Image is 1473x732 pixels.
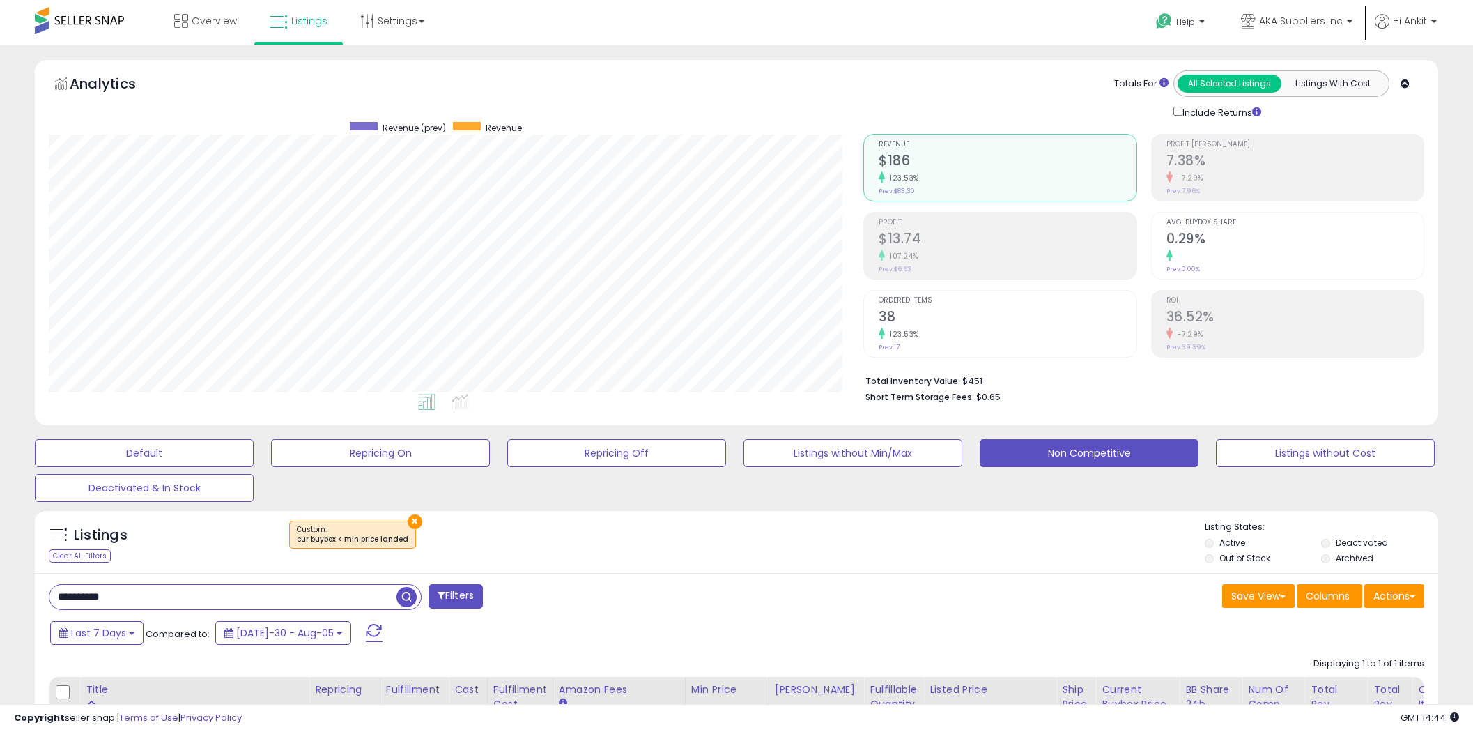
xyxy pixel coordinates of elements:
small: 107.24% [885,251,918,261]
span: $0.65 [976,390,1001,404]
strong: Copyright [14,711,65,724]
div: Amazon Fees [559,683,679,697]
a: Help [1145,2,1219,45]
a: Privacy Policy [180,711,242,724]
label: Archived [1336,552,1373,564]
div: Listed Price [930,683,1050,697]
button: Listings without Cost [1216,439,1435,467]
span: Revenue [879,141,1136,148]
small: Prev: 17 [879,343,900,351]
span: Listings [291,14,327,28]
b: Short Term Storage Fees: [865,391,974,403]
small: Prev: 0.00% [1166,265,1200,273]
span: Profit [PERSON_NAME] [1166,141,1424,148]
div: Displaying 1 to 1 of 1 items [1313,657,1424,671]
button: Repricing Off [507,439,726,467]
span: Last 7 Days [71,626,126,640]
div: Ordered Items [1418,683,1469,712]
label: Out of Stock [1219,552,1270,564]
div: Fulfillment Cost [493,683,547,712]
h2: 38 [879,309,1136,328]
div: Totals For [1114,77,1169,91]
small: Prev: 39.39% [1166,343,1205,351]
small: 123.53% [885,173,919,183]
i: Get Help [1155,13,1173,30]
div: BB Share 24h. [1185,683,1236,712]
span: Compared to: [146,627,210,641]
small: Amazon Fees. [559,697,567,710]
button: All Selected Listings [1178,75,1281,93]
span: [DATE]-30 - Aug-05 [236,626,334,640]
button: Actions [1364,584,1424,608]
div: Total Rev. Diff. [1373,683,1406,726]
span: Overview [192,14,237,28]
button: Save View [1222,584,1295,608]
button: × [408,514,422,529]
div: seller snap | | [14,712,242,725]
button: Last 7 Days [50,621,144,645]
span: Columns [1306,589,1350,603]
button: Default [35,439,254,467]
button: Columns [1297,584,1362,608]
div: [PERSON_NAME] [775,683,858,697]
button: Deactivated & In Stock [35,474,254,502]
label: Deactivated [1336,537,1388,549]
span: Revenue (prev) [383,122,446,134]
span: Profit [879,219,1136,227]
h2: 0.29% [1166,231,1424,250]
span: 2025-08-13 14:44 GMT [1401,711,1459,724]
button: Listings without Min/Max [743,439,962,467]
small: Prev: $83.30 [879,187,915,195]
a: Hi Ankit [1375,14,1437,45]
div: Cost [454,683,481,697]
button: Repricing On [271,439,490,467]
span: Hi Ankit [1393,14,1427,28]
b: Total Inventory Value: [865,375,960,387]
small: 123.53% [885,329,919,340]
h2: 7.38% [1166,153,1424,171]
div: Total Rev. [1311,683,1362,712]
h2: $186 [879,153,1136,171]
a: Terms of Use [119,711,178,724]
span: Custom: [297,524,408,545]
div: Include Returns [1163,104,1278,120]
span: ROI [1166,297,1424,305]
div: Fulfillment [386,683,442,697]
div: cur buybox < min price landed [297,535,408,544]
button: Filters [429,584,483,609]
h5: Analytics [70,74,163,97]
small: -7.29% [1173,173,1203,183]
li: $451 [865,372,1414,388]
button: Non Competitive [980,439,1198,467]
button: Listings With Cost [1281,75,1385,93]
div: Ship Price [1062,683,1090,712]
div: Title [86,683,303,697]
div: Num of Comp. [1248,683,1299,712]
span: Ordered Items [879,297,1136,305]
small: Prev: $6.63 [879,265,911,273]
div: Fulfillable Quantity [870,683,918,712]
h5: Listings [74,526,128,545]
label: Active [1219,537,1245,549]
span: Avg. Buybox Share [1166,219,1424,227]
span: Help [1176,16,1195,28]
small: Prev: 7.96% [1166,187,1200,195]
div: Clear All Filters [49,549,111,563]
small: -7.29% [1173,329,1203,340]
div: Min Price [691,683,763,697]
div: Current Buybox Price [1102,683,1173,712]
span: AKA Suppliers Inc [1259,14,1343,28]
h2: $13.74 [879,231,1136,250]
h2: 36.52% [1166,309,1424,328]
span: Revenue [486,122,522,134]
p: Listing States: [1205,521,1438,534]
div: Repricing [315,683,374,697]
button: [DATE]-30 - Aug-05 [215,621,351,645]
